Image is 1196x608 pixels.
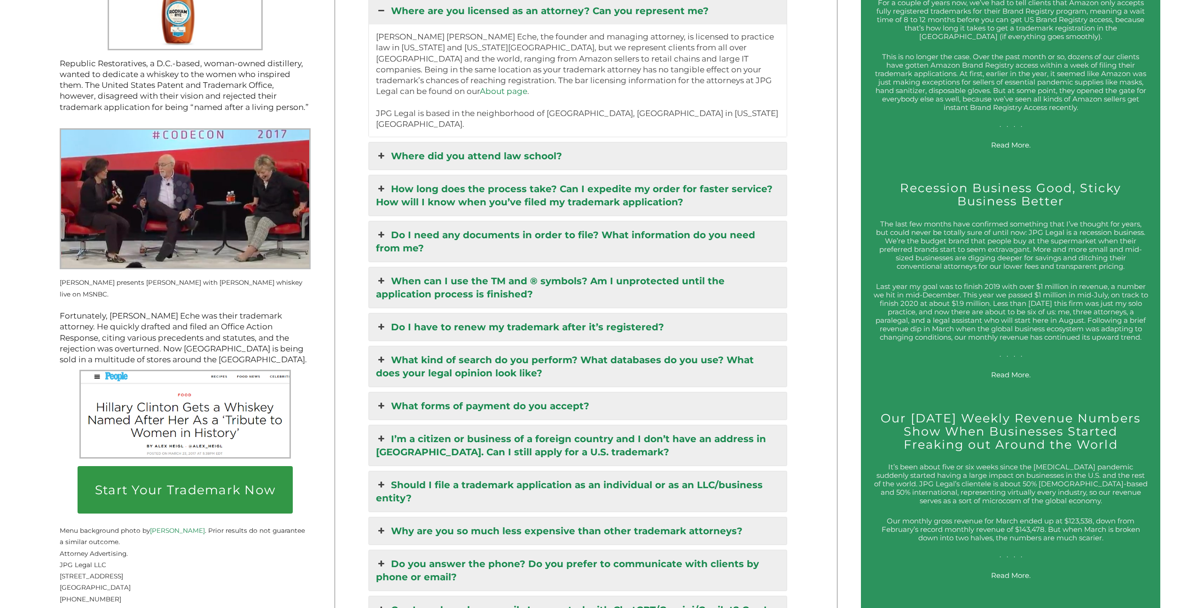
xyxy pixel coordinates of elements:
[991,370,1031,379] a: Read More.
[873,463,1148,505] p: It’s been about five or six weeks since the [MEDICAL_DATA] pandemic suddenly started having a lar...
[369,267,787,308] a: When can I use the TM and ® symbols? Am I unprotected until the application process is finished?
[369,175,787,216] a: How long does the process take? Can I expedite my order for faster service? How will I know when ...
[369,346,787,387] a: What kind of search do you perform? What databases do you use? What does your legal opinion look ...
[369,550,787,591] a: Do you answer the phone? Do you prefer to communicate with clients by phone or email?
[60,595,121,603] span: [PHONE_NUMBER]
[376,31,780,130] p: [PERSON_NAME] [PERSON_NAME] Eche, the founder and managing attorney, is licensed to practice law ...
[873,220,1148,271] p: The last few months have confirmed something that I’ve thought for years, but could never be tota...
[60,279,302,297] small: [PERSON_NAME] presents [PERSON_NAME] with [PERSON_NAME] whiskey live on MSNBC.
[60,515,305,546] small: Menu background photo by . Prior results do not guarantee a similar outcome.
[78,466,293,514] a: Start Your Trademark Now
[369,313,787,341] a: Do I have to renew my trademark after it’s registered?
[79,370,291,459] img: Rodham Rye People Screenshot
[480,86,527,96] a: About page
[369,392,787,420] a: What forms of payment do you accept?
[60,311,310,365] p: Fortunately, [PERSON_NAME] Eche was their trademark attorney. He quickly drafted and filed an Off...
[60,550,128,557] span: Attorney Advertising.
[873,517,1148,559] p: Our monthly gross revenue for March ended up at $123,538, down from February’s record monthly rev...
[873,53,1148,129] p: This is no longer the case. Over the past month or so, dozens of our clients have gotten Amazon B...
[881,411,1140,452] a: Our [DATE] Weekly Revenue Numbers Show When Businesses Started Freaking out Around the World
[369,24,787,137] div: Where are you licensed as an attorney? Can you represent me?
[60,58,310,113] p: Republic Restoratives, a D.C.-based, woman-owned distillery, wanted to dedicate a whiskey to the ...
[369,517,787,545] a: Why are you so much less expensive than other trademark attorneys?
[60,584,131,591] span: [GEOGRAPHIC_DATA]
[991,140,1031,149] a: Read More.
[873,282,1148,359] p: Last year my goal was to finish 2019 with over $1 million in revenue, a number we hit in mid-Dece...
[900,180,1121,208] a: Recession Business Good, Sticky Business Better
[369,142,787,170] a: Where did you attend law school?
[369,471,787,512] a: Should I file a trademark application as an individual or as an LLC/business entity?
[369,221,787,262] a: Do I need any documents in order to file? What information do you need from me?
[60,128,310,269] img: Kara Swisher presents Hillary Clinton with Rodham Rye live on MSNBC.
[369,425,787,466] a: I’m a citizen or business of a foreign country and I don’t have an address in [GEOGRAPHIC_DATA]. ...
[991,571,1031,580] a: Read More.
[60,572,123,580] span: [STREET_ADDRESS]
[150,527,205,534] a: [PERSON_NAME]
[60,561,106,569] span: JPG Legal LLC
